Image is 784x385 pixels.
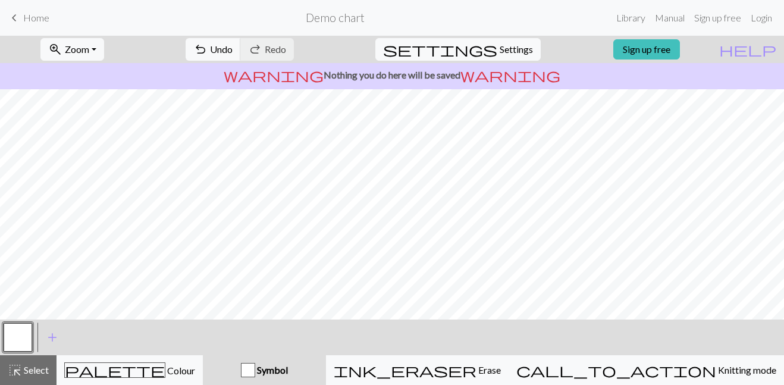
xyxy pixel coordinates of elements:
[650,6,689,30] a: Manual
[40,38,104,61] button: Zoom
[476,364,501,375] span: Erase
[45,329,59,346] span: add
[334,362,476,378] span: ink_eraser
[746,6,777,30] a: Login
[613,39,680,60] a: Sign up free
[165,365,195,376] span: Colour
[186,38,241,61] button: Undo
[383,41,497,58] span: settings
[57,355,203,385] button: Colour
[460,67,560,83] span: warning
[719,41,776,58] span: help
[383,42,497,57] i: Settings
[23,12,49,23] span: Home
[255,364,288,375] span: Symbol
[611,6,650,30] a: Library
[5,68,779,82] p: Nothing you do here will be saved
[500,42,533,57] span: Settings
[210,43,233,55] span: Undo
[306,11,365,24] h2: Demo chart
[193,41,208,58] span: undo
[65,43,89,55] span: Zoom
[509,355,784,385] button: Knitting mode
[689,6,746,30] a: Sign up free
[326,355,509,385] button: Erase
[375,38,541,61] button: SettingsSettings
[22,364,49,375] span: Select
[8,362,22,378] span: highlight_alt
[65,362,165,378] span: palette
[203,355,326,385] button: Symbol
[48,41,62,58] span: zoom_in
[716,364,776,375] span: Knitting mode
[7,10,21,26] span: keyboard_arrow_left
[224,67,324,83] span: warning
[7,8,49,28] a: Home
[516,362,716,378] span: call_to_action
